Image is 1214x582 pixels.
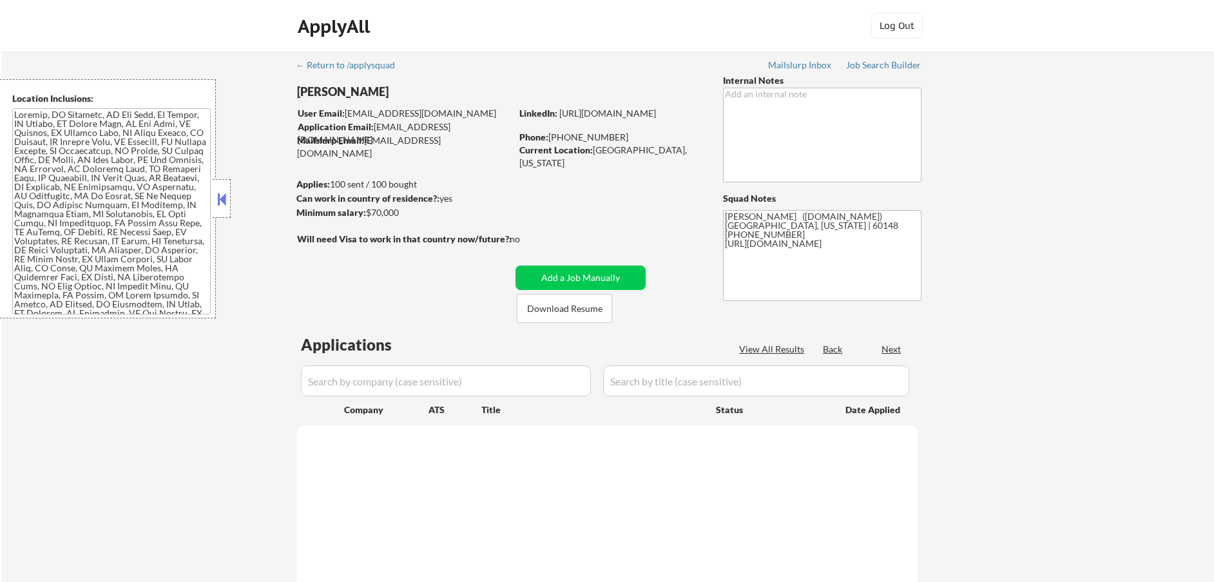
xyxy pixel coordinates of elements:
div: Date Applied [845,403,902,416]
div: Company [344,403,429,416]
div: Back [823,343,843,356]
div: ATS [429,403,481,416]
div: ← Return to /applysquad [296,61,407,70]
div: [EMAIL_ADDRESS][DOMAIN_NAME] [298,121,511,146]
div: yes [296,192,507,205]
div: no [510,233,546,246]
strong: LinkedIn: [519,108,557,119]
div: 100 sent / 100 bought [296,178,511,191]
strong: Current Location: [519,144,593,155]
strong: Will need Visa to work in that country now/future?: [297,233,512,244]
button: Download Resume [517,294,612,323]
strong: Mailslurp Email: [297,135,364,146]
strong: Applies: [296,179,330,189]
div: [PERSON_NAME] [297,84,562,100]
div: ApplyAll [298,15,374,37]
button: Log Out [871,13,923,39]
strong: Application Email: [298,121,374,132]
div: [PHONE_NUMBER] [519,131,702,144]
div: Internal Notes [723,74,921,87]
a: Job Search Builder [846,60,921,73]
strong: Minimum salary: [296,207,366,218]
div: $70,000 [296,206,511,219]
input: Search by company (case sensitive) [301,365,591,396]
div: Next [882,343,902,356]
div: Applications [301,337,429,353]
div: Mailslurp Inbox [768,61,833,70]
div: [GEOGRAPHIC_DATA], [US_STATE] [519,144,702,169]
div: Job Search Builder [846,61,921,70]
div: Status [716,398,827,421]
div: Squad Notes [723,192,921,205]
a: [URL][DOMAIN_NAME] [559,108,656,119]
strong: Can work in country of residence?: [296,193,439,204]
button: Add a Job Manually [515,266,646,290]
div: Location Inclusions: [12,92,211,105]
div: Title [481,403,704,416]
strong: User Email: [298,108,345,119]
input: Search by title (case sensitive) [603,365,909,396]
a: Mailslurp Inbox [768,60,833,73]
strong: Phone: [519,131,548,142]
div: [EMAIL_ADDRESS][DOMAIN_NAME] [298,107,511,120]
div: [EMAIL_ADDRESS][DOMAIN_NAME] [297,134,511,159]
a: ← Return to /applysquad [296,60,407,73]
div: View All Results [739,343,808,356]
